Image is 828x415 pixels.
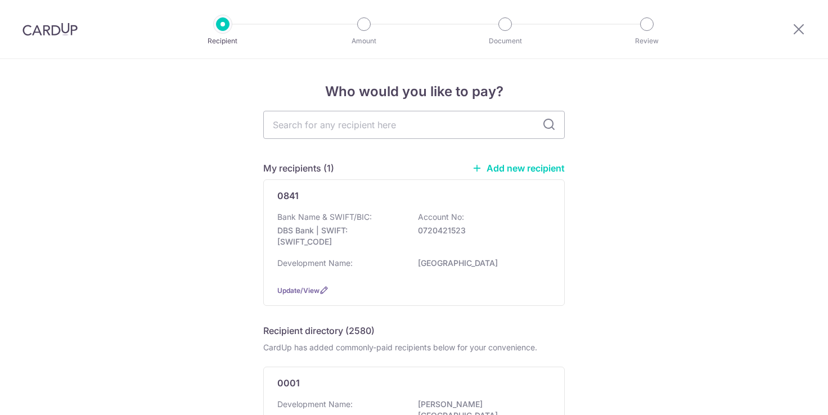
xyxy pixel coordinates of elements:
[418,211,464,223] p: Account No:
[22,22,78,36] img: CardUp
[277,211,372,223] p: Bank Name & SWIFT/BIC:
[181,35,264,47] p: Recipient
[418,225,544,236] p: 0720421523
[322,35,406,47] p: Amount
[263,324,375,337] h5: Recipient directory (2580)
[472,163,565,174] a: Add new recipient
[277,399,353,410] p: Development Name:
[263,111,565,139] input: Search for any recipient here
[277,258,353,269] p: Development Name:
[463,35,547,47] p: Document
[277,225,403,247] p: DBS Bank | SWIFT: [SWIFT_CODE]
[263,342,565,353] div: CardUp has added commonly-paid recipients below for your convenience.
[263,161,334,175] h5: My recipients (1)
[263,82,565,102] h4: Who would you like to pay?
[277,286,319,295] a: Update/View
[418,258,544,269] p: [GEOGRAPHIC_DATA]
[605,35,688,47] p: Review
[277,189,299,202] p: 0841
[277,376,300,390] p: 0001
